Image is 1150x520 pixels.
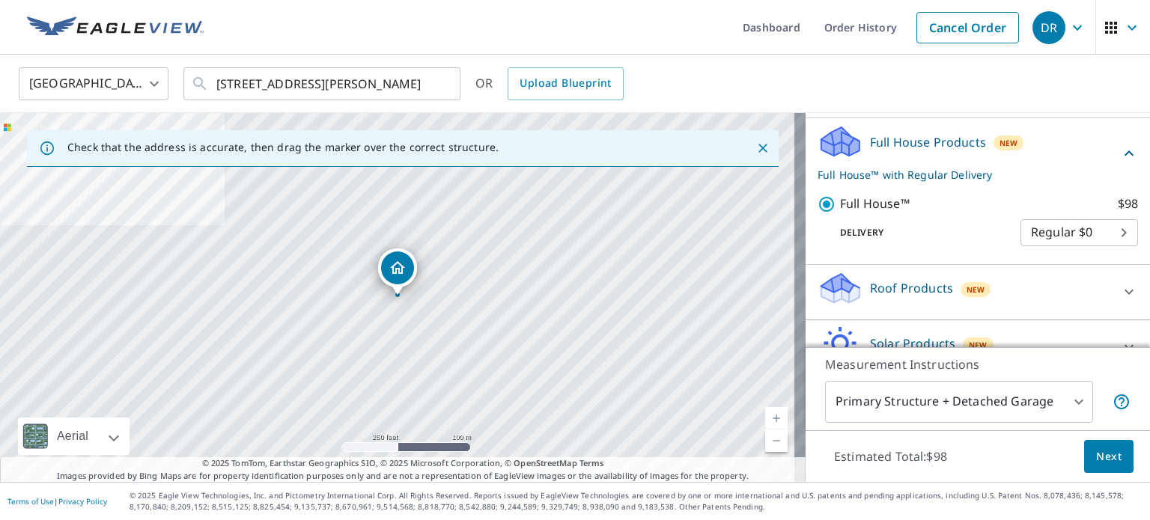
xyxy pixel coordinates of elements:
[216,63,430,105] input: Search by address or latitude-longitude
[1020,212,1138,254] div: Regular $0
[870,334,955,352] p: Solar Products
[822,440,959,473] p: Estimated Total: $98
[818,167,1120,183] p: Full House™ with Regular Delivery
[67,141,499,154] p: Check that the address is accurate, then drag the marker over the correct structure.
[58,496,107,507] a: Privacy Policy
[130,490,1143,513] p: © 2025 Eagle View Technologies, Inc. and Pictometry International Corp. All Rights Reserved. Repo...
[378,248,417,295] div: Dropped pin, building 1, Residential property, 3527 Woodvalley Dr Houston, TX 77025
[508,67,623,100] a: Upload Blueprint
[1032,11,1065,44] div: DR
[27,16,204,39] img: EV Logo
[753,138,773,158] button: Close
[18,417,130,455] div: Aerial
[840,195,910,213] p: Full House™
[1118,195,1138,213] p: $98
[870,133,986,151] p: Full House Products
[7,496,54,507] a: Terms of Use
[7,497,107,506] p: |
[52,417,93,455] div: Aerial
[514,457,576,468] a: OpenStreetMap
[475,67,624,100] div: OR
[969,339,988,351] span: New
[967,284,985,296] span: New
[520,74,611,93] span: Upload Blueprint
[825,381,1093,423] div: Primary Structure + Detached Garage
[818,226,1020,239] p: Delivery
[1000,137,1018,149] span: New
[870,279,953,297] p: Roof Products
[765,429,788,452] a: Current Level 17, Zoom Out
[916,12,1019,43] a: Cancel Order
[202,457,604,470] span: © 2025 TomTom, Earthstar Geographics SIO, © 2025 Microsoft Corporation, ©
[818,124,1138,183] div: Full House ProductsNewFull House™ with Regular Delivery
[19,63,168,105] div: [GEOGRAPHIC_DATA]
[1096,447,1122,466] span: Next
[765,407,788,429] a: Current Level 17, Zoom In
[1084,440,1134,474] button: Next
[818,326,1138,369] div: Solar ProductsNew
[818,271,1138,313] div: Roof ProductsNew
[579,457,604,468] a: Terms
[825,355,1131,373] p: Measurement Instructions
[1113,393,1131,411] span: Your report will include the primary structure and a detached garage if one exists.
